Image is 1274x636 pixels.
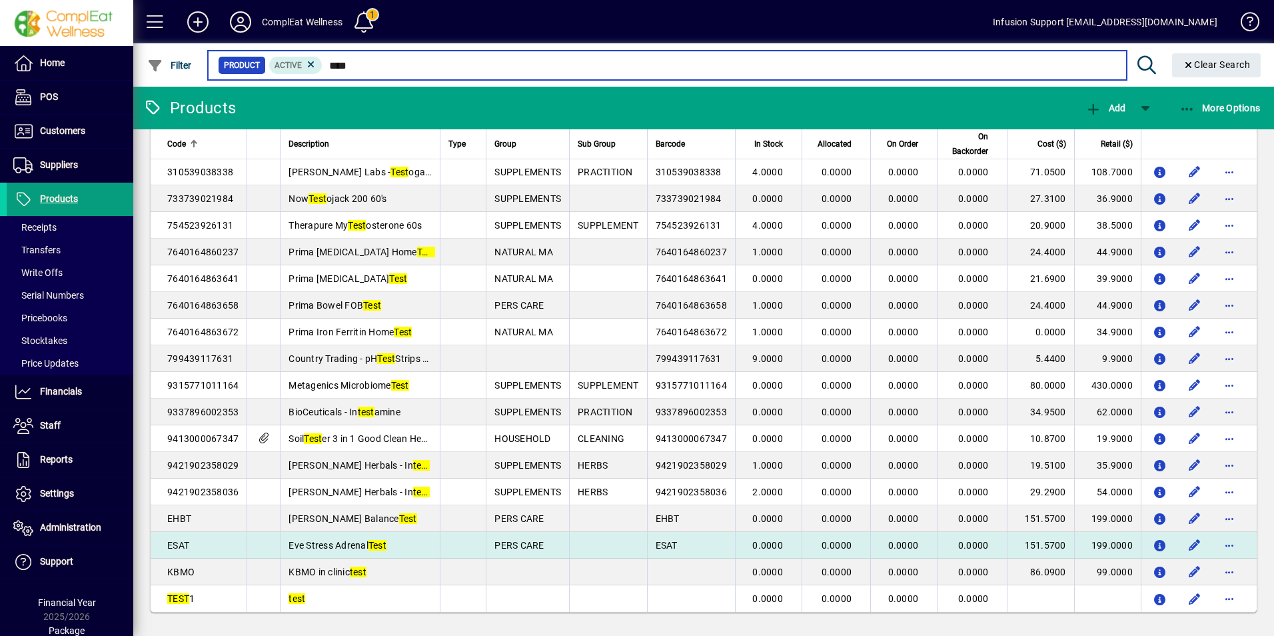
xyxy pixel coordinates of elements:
span: 9421902358029 [656,460,727,471]
span: Transfers [13,245,61,255]
span: NATURAL MA [494,327,553,337]
td: 54.0000 [1074,479,1141,505]
em: Test [363,300,381,311]
span: 9421902358029 [167,460,239,471]
mat-chip: Activation Status: Active [269,57,322,74]
em: Test [417,247,435,257]
span: Receipts [13,222,57,233]
span: SUPPLEMENT [578,380,639,391]
span: 0.0000 [822,433,852,444]
td: 29.2900 [1007,479,1073,505]
em: Test [304,433,322,444]
td: 86.0900 [1007,559,1073,585]
span: KBMO in clinic [289,567,366,577]
span: Administration [40,522,101,533]
span: 9413000067347 [656,433,727,444]
span: 0.0000 [888,167,919,177]
button: More Options [1176,96,1264,120]
span: [PERSON_NAME] Herbals - In inal Cleanse 500ml [289,487,510,497]
button: Edit [1184,375,1205,396]
button: Edit [1184,295,1205,316]
span: 310539038338 [167,167,233,177]
em: test [350,567,366,577]
div: Code [167,137,239,151]
button: Edit [1184,508,1205,529]
span: 799439117631 [656,353,722,364]
span: 7640164860237 [167,247,239,257]
span: 0.0000 [958,220,989,231]
span: PERS CARE [494,540,544,551]
span: 0.0000 [822,247,852,257]
span: 0.0000 [888,433,919,444]
span: On Order [887,137,918,151]
span: 0.0000 [822,407,852,417]
span: 0.0000 [822,327,852,337]
em: Test [391,380,409,391]
td: 24.4000 [1007,239,1073,265]
button: Add [177,10,219,34]
button: More options [1219,188,1240,209]
span: 9337896002353 [167,407,239,417]
span: Product [224,59,260,72]
span: Products [40,193,78,204]
span: 0.0000 [888,327,919,337]
button: Edit [1184,215,1205,236]
em: Test [394,327,412,337]
em: test [289,593,305,604]
span: 0.0000 [958,300,989,311]
td: 80.0000 [1007,372,1073,399]
span: Prima [MEDICAL_DATA] [289,273,407,284]
span: 0.0000 [888,540,919,551]
span: 4.0000 [752,220,783,231]
td: 151.5700 [1007,532,1073,559]
td: 199.0000 [1074,532,1141,559]
span: 733739021984 [656,193,722,204]
span: Package [49,625,85,636]
span: 0.0000 [958,433,989,444]
span: 0.0000 [752,433,783,444]
span: 0.0000 [822,487,852,497]
span: 0.0000 [822,353,852,364]
td: 430.0000 [1074,372,1141,399]
button: Edit [1184,268,1205,289]
a: POS [7,81,133,114]
span: Description [289,137,329,151]
button: More options [1219,295,1240,316]
div: Description [289,137,432,151]
a: Receipts [7,216,133,239]
span: Sub Group [578,137,616,151]
span: EHBT [656,513,680,524]
span: Soil er 3 in 1 Good Clean Health [289,433,438,444]
span: 0.0000 [752,273,783,284]
a: Transfers [7,239,133,261]
span: 0.0000 [888,220,919,231]
span: 0.0000 [822,193,852,204]
span: 1 [167,593,195,604]
span: 0.0000 [752,540,783,551]
span: Settings [40,488,74,499]
div: Sub Group [578,137,639,151]
button: More options [1219,375,1240,396]
td: 34.9000 [1074,319,1141,345]
td: 5.4400 [1007,345,1073,372]
span: 0.0000 [958,167,989,177]
span: 0.0000 [888,567,919,577]
span: EHBT [167,513,191,524]
div: On Backorder [946,129,1000,159]
span: Clear Search [1183,59,1251,70]
td: 38.5000 [1074,212,1141,239]
span: 0.0000 [888,460,919,471]
td: 108.7000 [1074,159,1141,185]
span: SUPPLEMENT [578,220,639,231]
span: 0.0000 [888,273,919,284]
div: Group [494,137,561,151]
div: In Stock [744,137,795,151]
em: Test [309,193,326,204]
span: 0.0000 [888,593,919,604]
td: 24.4000 [1007,292,1073,319]
span: [PERSON_NAME] Herbals - In inal Cleanse 250ml [289,460,510,471]
span: Type [448,137,466,151]
span: SUPPLEMENTS [494,193,561,204]
span: Suppliers [40,159,78,170]
span: 0.0000 [822,567,852,577]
